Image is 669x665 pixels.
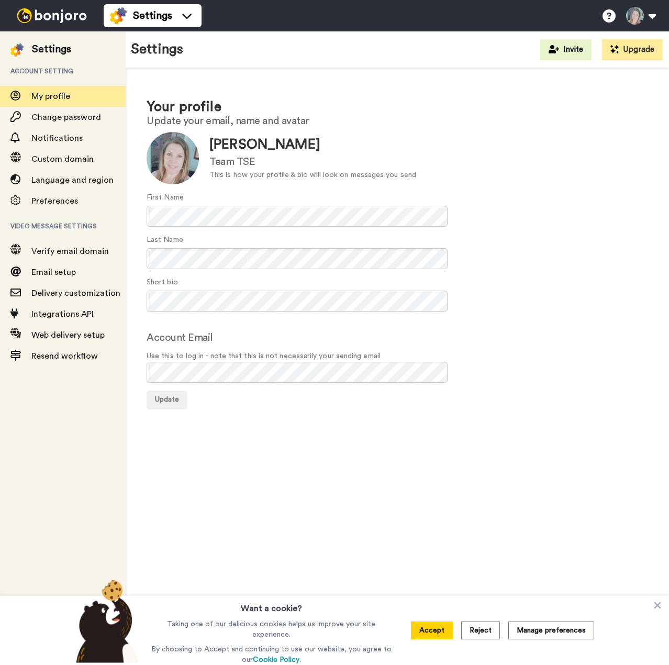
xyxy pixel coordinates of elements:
[241,596,302,615] h3: Want a cookie?
[147,330,213,346] label: Account Email
[602,39,663,60] button: Upgrade
[147,391,187,409] button: Update
[147,99,648,115] h1: Your profile
[31,247,109,256] span: Verify email domain
[31,155,94,163] span: Custom domain
[32,42,71,57] div: Settings
[209,170,416,181] div: This is how your profile & bio will look on messages you send
[31,310,94,318] span: Integrations API
[13,8,91,23] img: bj-logo-header-white.svg
[31,92,70,101] span: My profile
[461,622,500,639] button: Reject
[147,192,184,203] label: First Name
[110,7,127,24] img: settings-colored.svg
[10,43,24,57] img: settings-colored.svg
[31,197,78,205] span: Preferences
[131,42,183,57] h1: Settings
[540,39,592,60] button: Invite
[253,656,299,663] a: Cookie Policy
[31,268,76,276] span: Email setup
[411,622,453,639] button: Accept
[147,351,648,362] span: Use this to log in - note that this is not necessarily your sending email
[31,331,105,339] span: Web delivery setup
[31,134,83,142] span: Notifications
[149,644,394,665] p: By choosing to Accept and continuing to use our website, you agree to our .
[66,579,144,663] img: bear-with-cookie.png
[31,176,114,184] span: Language and region
[209,135,416,154] div: [PERSON_NAME]
[133,8,172,23] span: Settings
[147,115,648,127] h2: Update your email, name and avatar
[147,277,178,288] label: Short bio
[508,622,594,639] button: Manage preferences
[31,289,120,297] span: Delivery customization
[209,154,416,170] div: Team TSE
[147,235,183,246] label: Last Name
[31,352,98,360] span: Resend workflow
[149,619,394,640] p: Taking one of our delicious cookies helps us improve your site experience.
[155,396,179,403] span: Update
[31,113,101,121] span: Change password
